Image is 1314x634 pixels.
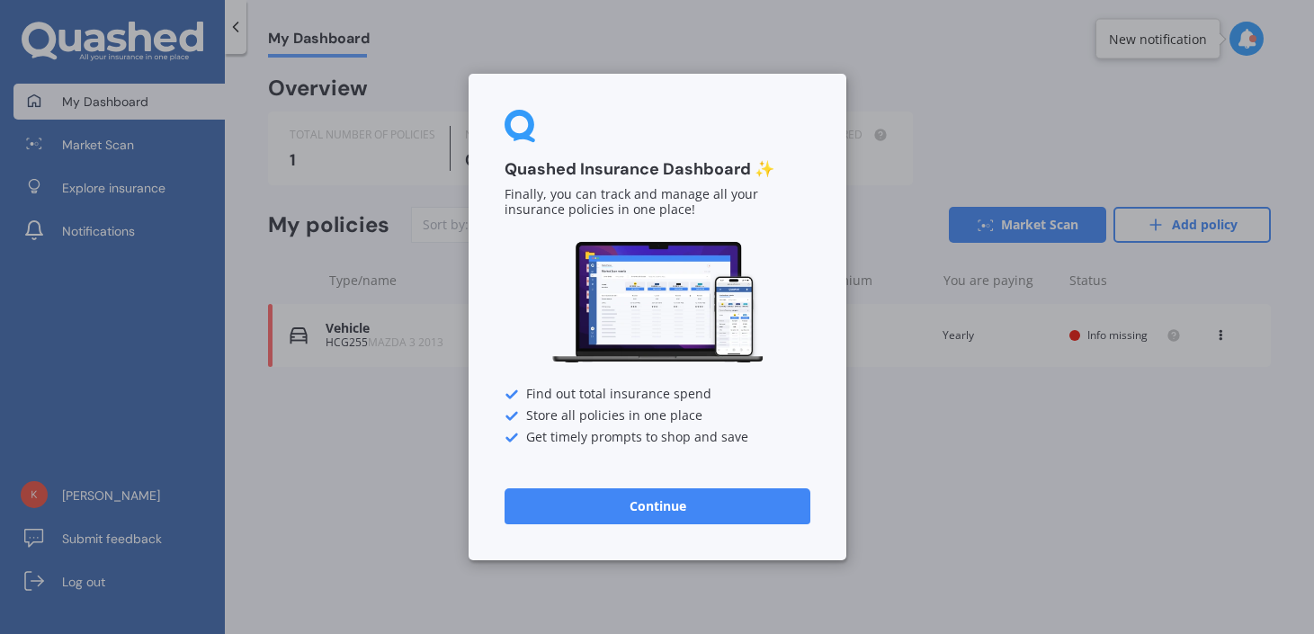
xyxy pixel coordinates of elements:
[505,388,810,402] div: Find out total insurance spend
[505,188,810,219] p: Finally, you can track and manage all your insurance policies in one place!
[550,239,765,366] img: Dashboard
[505,488,810,524] button: Continue
[505,409,810,424] div: Store all policies in one place
[505,431,810,445] div: Get timely prompts to shop and save
[505,159,810,180] h3: Quashed Insurance Dashboard ✨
